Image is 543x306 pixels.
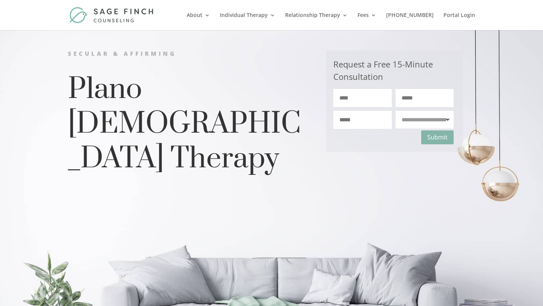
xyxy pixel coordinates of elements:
[220,12,275,30] a: Individual Therapy
[333,58,454,89] h3: Request a Free 15-Minute Consultation
[421,130,454,144] button: Submit
[68,72,303,181] h1: Plano [DEMOGRAPHIC_DATA] Therapy
[187,12,210,30] a: About
[68,50,303,61] h6: Secular & Affirming
[443,12,475,30] a: Portal Login
[69,7,155,23] img: Sage Finch Counseling | LGBTQ+ Therapy in Plano
[285,12,348,30] a: Relationship Therapy
[357,12,376,30] a: Fees
[386,12,434,30] a: [PHONE_NUMBER]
